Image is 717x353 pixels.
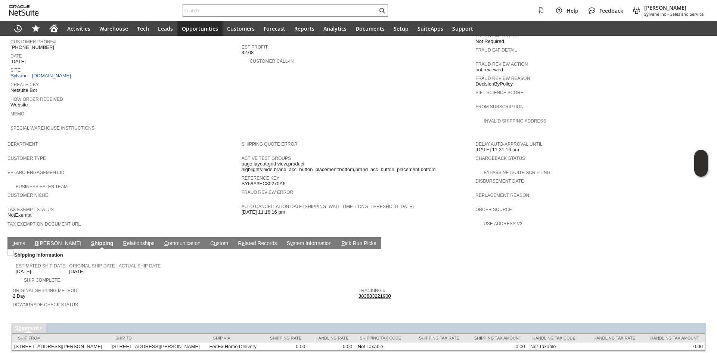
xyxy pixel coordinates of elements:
[10,82,39,87] a: Created By
[7,156,46,161] a: Customer Type
[13,302,78,307] a: Downgrade Check Status
[183,6,378,15] input: Search
[7,212,31,218] span: NotExempt
[91,240,94,246] span: S
[89,240,115,247] a: Shipping
[18,325,22,331] span: h
[177,21,223,36] a: Opportunities
[475,156,525,161] a: Chargeback Status
[475,90,523,95] a: Sift Science Score
[13,251,356,259] div: Shipping Information
[475,147,519,153] span: [DATE] 11:31:16 pm
[12,343,110,350] td: [STREET_ADDRESS][PERSON_NAME]
[242,156,291,161] a: Active Test Groups
[223,21,259,36] a: Customers
[10,97,63,102] a: How Order Received
[354,343,410,350] td: -Not Taxable-
[641,343,705,350] td: 0.00
[182,25,218,32] span: Opportunities
[484,170,550,175] a: Bypass NetSuite Scripting
[644,4,704,11] span: [PERSON_NAME]
[418,25,443,32] span: SuiteApps
[259,21,290,36] a: Forecast
[33,240,83,247] a: B[PERSON_NAME]
[590,336,635,340] div: Handling Tax Rate
[475,62,528,67] a: Fraud Review Action
[13,293,25,299] span: 2 Day
[63,21,95,36] a: Activities
[10,44,54,50] span: [PHONE_NUMBER]
[153,21,177,36] a: Leads
[15,325,39,331] a: Shipment
[24,278,60,283] a: Ship Complete
[10,240,27,247] a: Items
[452,25,473,32] span: Support
[137,25,149,32] span: Tech
[121,240,156,247] a: Relationships
[646,336,699,340] div: Handling Tax Amount
[35,240,38,246] span: B
[351,21,389,36] a: Documents
[242,190,294,195] a: Fraud Review Error
[164,240,168,246] span: C
[242,181,286,187] span: SY68A3EC80270A6
[13,288,77,293] a: Original Shipping Method
[267,336,302,340] div: Shipping Rate
[7,207,54,212] a: Tax Exempt Status
[358,293,391,299] a: 883683221900
[12,240,14,246] span: I
[10,102,28,108] span: Website
[18,336,104,340] div: Ship From
[45,21,63,36] a: Home
[7,142,38,147] a: Department
[69,263,115,269] a: Original Ship Date
[694,150,708,177] iframe: Click here to launch Oracle Guided Learning Help Panel
[115,336,202,340] div: Ship To
[10,126,94,131] a: Special Warehouse Instructions
[213,336,256,340] div: Ship Via
[242,240,245,246] span: e
[323,25,347,32] span: Analytics
[119,263,161,269] a: Actual Ship Date
[307,343,354,350] td: 0.00
[236,240,279,247] a: Related Records
[10,68,21,73] a: Site
[242,142,298,147] a: Shipping Quote Error
[133,21,153,36] a: Tech
[16,184,68,189] a: Business Sales Team
[250,59,294,64] a: Customer Call-in
[7,193,48,198] a: Customer Niche
[9,5,39,16] svg: logo
[475,33,519,38] a: Fraud E4F Status
[10,111,24,117] a: Memo
[9,21,27,36] a: Recent Records
[95,21,133,36] a: Warehouse
[471,336,521,340] div: Shipping Tax Amount
[484,118,546,124] a: Invalid Shipping Address
[667,11,669,17] span: -
[475,179,524,184] a: Disbursement Date
[10,39,56,44] a: Customer Phone#
[16,269,31,275] span: [DATE]
[394,25,409,32] span: Setup
[7,222,81,227] a: Tax Exemption Document URL
[475,207,512,212] a: Order Source
[123,240,127,246] span: R
[696,239,705,248] a: Unrolled view on
[262,343,307,350] td: 0.00
[285,240,334,247] a: System Information
[465,343,527,350] td: 0.00
[567,7,578,14] span: Help
[475,76,530,81] a: Fraud Review Reason
[110,343,207,350] td: [STREET_ADDRESS][PERSON_NAME]
[319,21,351,36] a: Analytics
[13,24,22,33] svg: Recent Records
[10,53,22,59] a: Date
[242,161,472,173] span: page layout:grid view,product highlights:hide,brand_acc_button_placement:bottom,brand_acc_button_...
[31,24,40,33] svg: Shortcuts
[7,249,14,256] img: Unchecked
[341,240,345,246] span: P
[475,67,503,73] span: not reviewed
[484,221,522,226] a: Use Address V2
[99,25,128,32] span: Warehouse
